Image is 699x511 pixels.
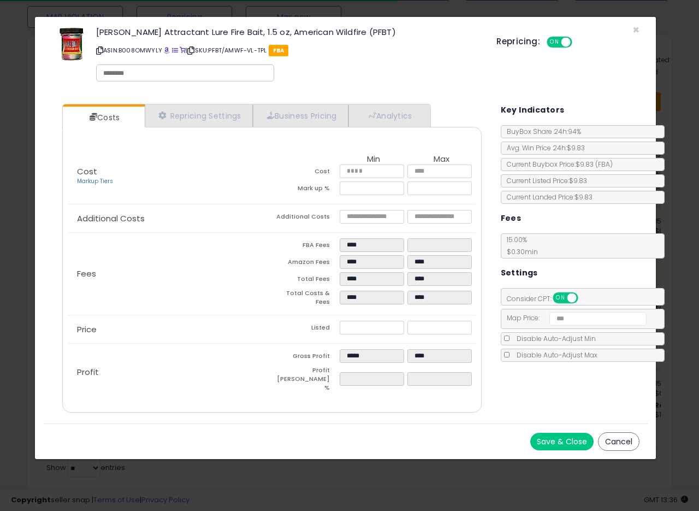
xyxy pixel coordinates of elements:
td: Gross Profit [272,349,340,366]
p: Cost [68,167,272,186]
a: Repricing Settings [145,104,253,127]
span: $9.83 [576,160,613,169]
p: Fees [68,269,272,278]
td: Profit [PERSON_NAME] % [272,366,340,395]
span: BuyBox Share 24h: 94% [501,127,581,136]
span: ON [548,38,561,47]
td: Total Fees [272,272,340,289]
td: Cost [272,165,340,181]
a: Markup Tiers [77,177,113,185]
p: Price [68,325,272,334]
a: All offer listings [172,46,178,55]
span: Current Landed Price: $9.83 [501,192,593,202]
span: Current Listed Price: $9.83 [501,176,587,185]
span: FBA [269,45,289,56]
span: Current Buybox Price: [501,160,613,169]
span: Disable Auto-Adjust Min [511,334,596,343]
span: Map Price: [501,313,647,322]
h5: Settings [501,266,538,280]
span: ( FBA ) [595,160,613,169]
td: Mark up % [272,181,340,198]
a: Costs [63,107,144,128]
h5: Repricing: [496,37,540,46]
button: Cancel [598,432,639,451]
button: Save & Close [530,433,594,450]
span: OFF [571,38,588,47]
p: ASIN: B008OMWYLY | SKU: PFBT/AMWF-VL-TPL [96,42,480,59]
span: OFF [576,293,594,303]
span: 15.00 % [501,235,538,256]
td: Listed [272,321,340,338]
th: Max [407,155,475,165]
span: Avg. Win Price 24h: $9.83 [501,143,585,152]
td: Additional Costs [272,210,340,227]
h5: Key Indicators [501,103,565,117]
a: Analytics [348,104,429,127]
a: Your listing only [180,46,186,55]
h3: [PERSON_NAME] Attractant Lure Fire Bait, 1.5 oz, American Wildfire (PFBT) [96,28,480,36]
td: Amazon Fees [272,255,340,272]
p: Profit [68,368,272,377]
span: ON [554,293,567,303]
th: Min [340,155,407,165]
span: × [632,22,639,38]
h5: Fees [501,212,522,225]
span: Consider CPT: [501,294,593,303]
td: FBA Fees [272,238,340,255]
p: Additional Costs [68,214,272,223]
a: Business Pricing [253,104,348,127]
span: Disable Auto-Adjust Max [511,350,597,360]
span: $0.30 min [501,247,538,256]
img: 51zDSHBuxTL._SL60_.jpg [60,28,84,61]
a: BuyBox page [164,46,170,55]
td: Total Costs & Fees [272,289,340,309]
